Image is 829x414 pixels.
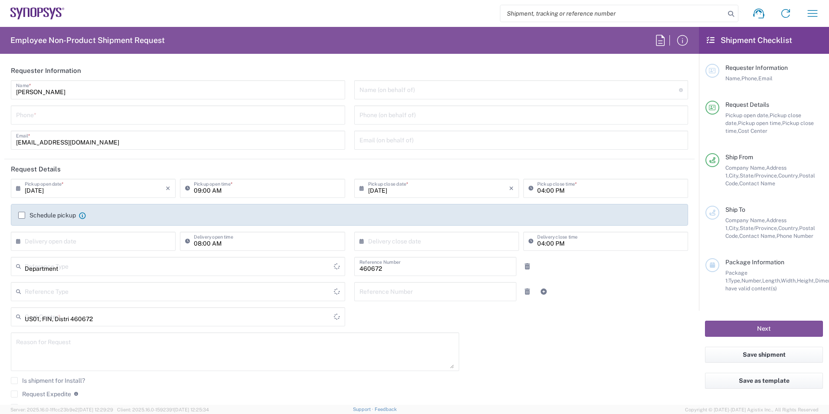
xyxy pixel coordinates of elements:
span: Requester Information [725,64,788,71]
button: Next [705,321,823,337]
span: Contact Name, [739,233,777,239]
span: Package 1: [725,269,747,284]
button: Save shipment [705,347,823,363]
a: Add Reference [538,286,550,298]
a: Remove Reference [521,260,533,273]
h2: Requester Information [11,66,81,75]
span: City, [729,225,740,231]
span: Country, [778,172,799,179]
span: Copyright © [DATE]-[DATE] Agistix Inc., All Rights Reserved [685,406,819,414]
span: State/Province, [740,225,778,231]
button: Save as template [705,373,823,389]
span: Client: 2025.16.0-1592391 [117,407,209,412]
h2: Shipment Checklist [707,35,792,46]
label: Is shipment for Install? [11,377,85,384]
span: Name, [725,75,741,82]
a: Support [353,407,375,412]
span: Cost Center [738,128,767,134]
span: City, [729,172,740,179]
span: Ship From [725,154,753,161]
h2: Employee Non-Product Shipment Request [10,35,165,46]
span: Pickup open time, [738,120,782,126]
span: Server: 2025.16.0-1ffcc23b9e2 [10,407,113,412]
span: Phone Number [777,233,813,239]
a: Feedback [375,407,397,412]
span: Company Name, [725,217,766,223]
span: Request Details [725,101,769,108]
a: Remove Reference [521,286,533,298]
span: Contact Name [739,180,775,187]
span: Ship To [725,206,745,213]
span: Width, [781,277,797,284]
span: State/Province, [740,172,778,179]
label: Schedule pickup [18,212,76,219]
span: Length, [762,277,781,284]
span: Phone, [741,75,758,82]
span: [DATE] 12:25:34 [174,407,209,412]
span: [DATE] 12:29:29 [78,407,113,412]
span: Number, [741,277,762,284]
span: Company Name, [725,164,766,171]
span: Email [758,75,773,82]
span: Country, [778,225,799,231]
i: × [166,181,170,195]
h2: Request Details [11,165,61,174]
span: Type, [728,277,741,284]
span: Pickup open date, [725,112,770,118]
span: Package Information [725,259,784,266]
label: Return label required [11,404,80,411]
label: Request Expedite [11,391,71,398]
i: × [509,181,514,195]
span: Height, [797,277,815,284]
input: Shipment, tracking or reference number [500,5,725,22]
